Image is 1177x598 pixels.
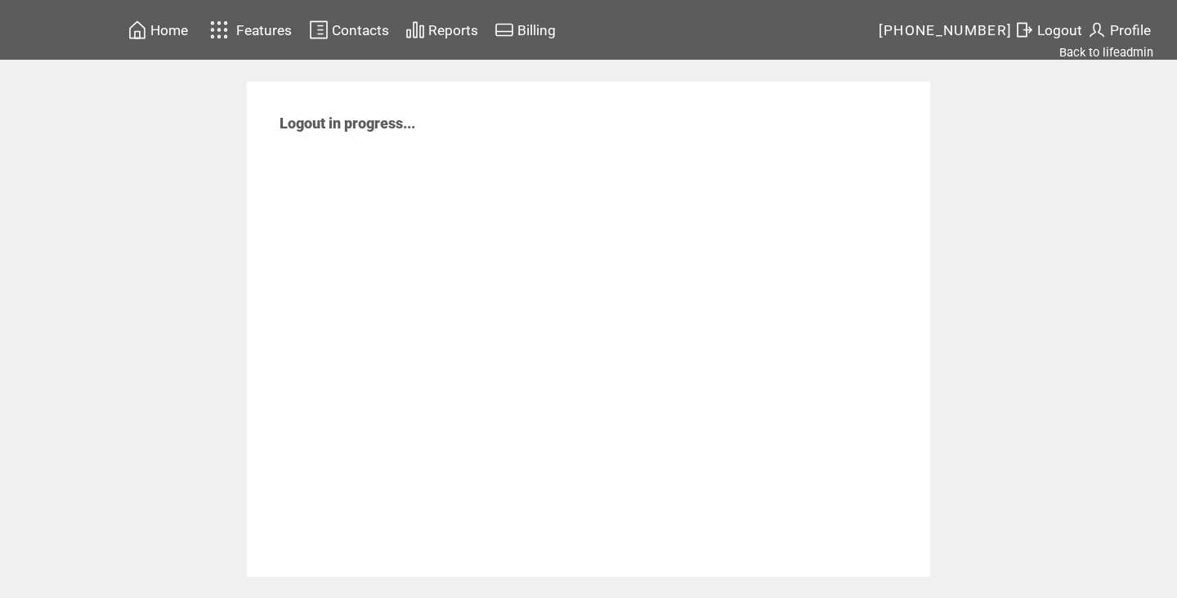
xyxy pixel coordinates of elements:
span: Logout in progress... [280,115,415,132]
a: Billing [492,17,558,43]
a: Features [203,14,295,46]
a: Logout [1012,17,1085,43]
span: Profile [1110,22,1151,38]
span: Home [150,22,188,38]
img: contacts.svg [309,20,329,40]
span: [PHONE_NUMBER] [879,22,1013,38]
img: home.svg [128,20,147,40]
img: exit.svg [1014,20,1034,40]
span: Logout [1037,22,1082,38]
img: features.svg [205,16,234,43]
span: Reports [428,22,478,38]
a: Back to lifeadmin [1059,45,1153,60]
a: Reports [403,17,481,43]
span: Features [236,22,292,38]
span: Billing [517,22,556,38]
img: chart.svg [405,20,425,40]
span: Contacts [332,22,389,38]
a: Home [125,17,190,43]
img: creidtcard.svg [495,20,514,40]
a: Profile [1085,17,1153,43]
a: Contacts [307,17,392,43]
img: profile.svg [1087,20,1107,40]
